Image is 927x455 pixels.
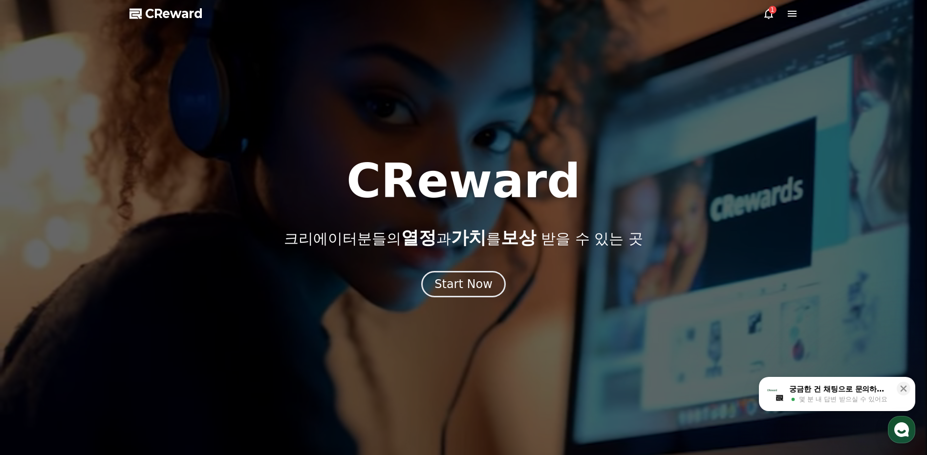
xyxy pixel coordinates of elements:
[89,325,101,332] span: 대화
[65,310,126,334] a: 대화
[434,276,493,292] div: Start Now
[145,6,203,21] span: CReward
[284,228,643,248] p: 크리에이터분들의 과 를 받을 수 있는 곳
[451,227,486,248] span: 가치
[769,6,776,14] div: 1
[3,310,65,334] a: 홈
[421,271,506,297] button: Start Now
[126,310,188,334] a: 설정
[151,324,163,332] span: 설정
[31,324,37,332] span: 홈
[763,8,775,20] a: 1
[421,281,506,290] a: Start Now
[401,227,436,248] span: 열정
[129,6,203,21] a: CReward
[501,227,536,248] span: 보상
[346,158,581,205] h1: CReward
